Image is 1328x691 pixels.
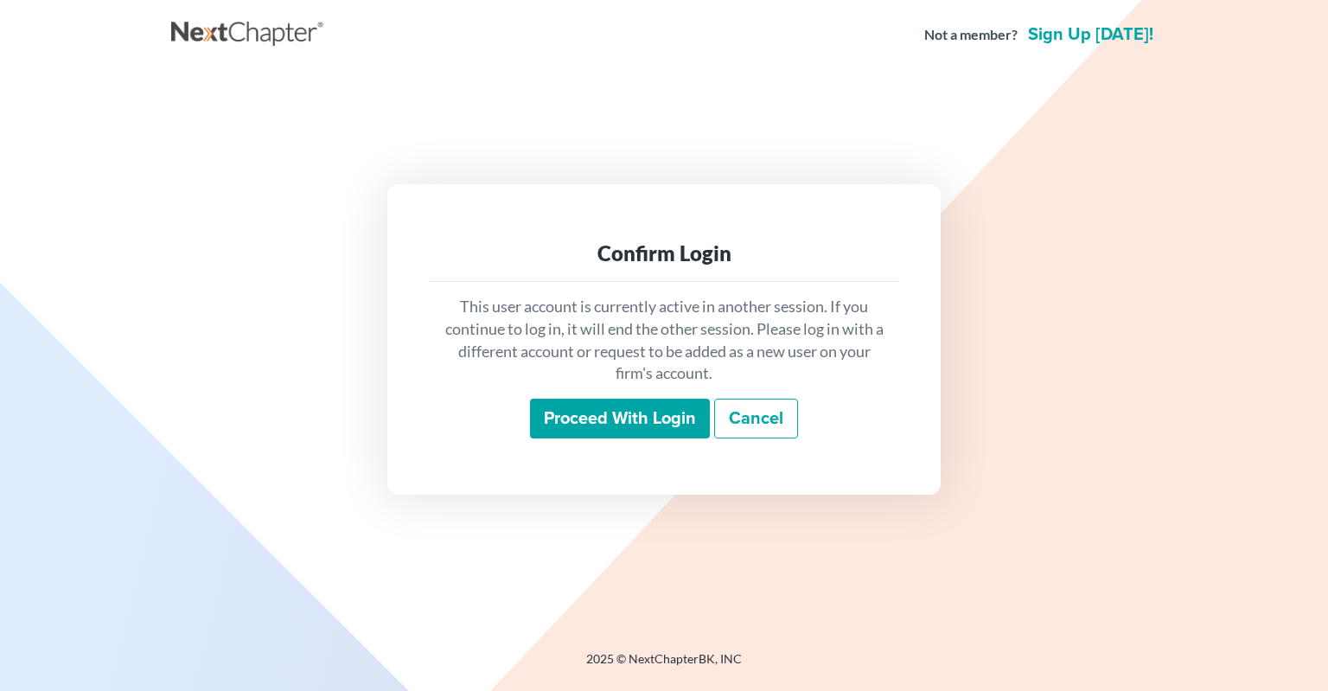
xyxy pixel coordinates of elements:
[714,399,798,438] a: Cancel
[443,296,885,385] p: This user account is currently active in another session. If you continue to log in, it will end ...
[1025,26,1157,43] a: Sign up [DATE]!
[530,399,710,438] input: Proceed with login
[171,650,1157,681] div: 2025 © NextChapterBK, INC
[924,25,1018,45] strong: Not a member?
[443,240,885,267] div: Confirm Login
